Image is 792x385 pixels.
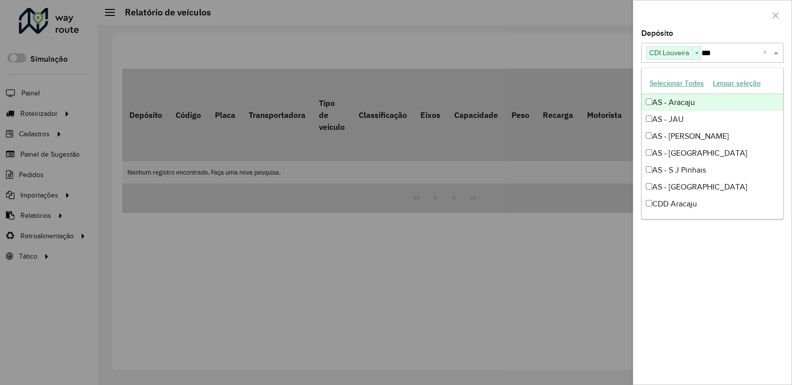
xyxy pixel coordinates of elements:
button: Selecionar Todos [645,76,708,91]
div: AS - [PERSON_NAME] [642,128,783,145]
div: CDD Aracaju [642,195,783,212]
div: AS - JAU [642,111,783,128]
span: CDI Louveira [647,47,692,59]
label: Depósito [641,27,673,39]
div: AS - [GEOGRAPHIC_DATA] [642,179,783,195]
span: × [692,47,701,59]
div: CDD Itajaí [642,212,783,229]
span: Clear all [763,47,771,59]
ng-dropdown-panel: Options list [641,68,784,219]
button: Limpar seleção [708,76,765,91]
div: AS - [GEOGRAPHIC_DATA] [642,145,783,162]
div: AS - S J Pinhais [642,162,783,179]
div: AS - Aracaju [642,94,783,111]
